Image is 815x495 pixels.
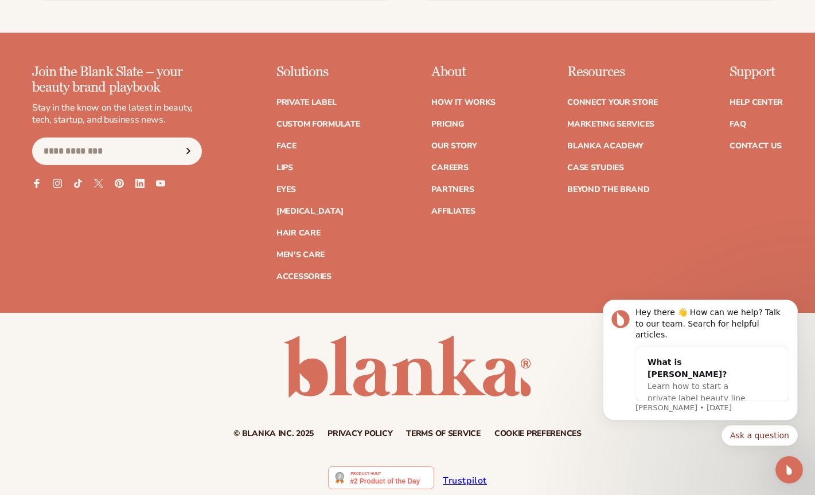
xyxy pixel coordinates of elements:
p: Support [730,65,783,80]
a: Private label [276,99,336,107]
p: Solutions [276,65,360,80]
a: Beyond the brand [567,186,650,194]
a: Contact Us [730,142,781,150]
a: Custom formulate [276,120,360,128]
p: Resources [567,65,658,80]
iframe: Intercom notifications message [586,274,815,464]
a: Help Center [730,99,783,107]
a: Connect your store [567,99,658,107]
img: Blanka - Start a beauty or cosmetic line in under 5 minutes | Product Hunt [328,466,434,489]
a: How It Works [431,99,496,107]
p: Stay in the know on the latest in beauty, tech, startup, and business news. [32,102,202,126]
a: Accessories [276,273,332,281]
button: Subscribe [176,137,201,165]
p: About [431,65,496,80]
a: Privacy policy [327,430,392,438]
a: Cookie preferences [494,430,582,438]
p: Join the Blank Slate – your beauty brand playbook [32,65,202,95]
a: Eyes [276,186,296,194]
a: Affiliates [431,207,475,215]
a: Marketing services [567,120,654,128]
small: © Blanka Inc. 2025 [233,428,314,439]
a: Lips [276,164,293,172]
a: Face [276,142,297,150]
a: Trustpilot [443,474,487,487]
a: Blanka Academy [567,142,644,150]
iframe: Intercom live chat [775,456,803,484]
a: Our Story [431,142,477,150]
a: [MEDICAL_DATA] [276,207,344,215]
a: Partners [431,186,474,194]
a: FAQ [730,120,746,128]
a: Pricing [431,120,463,128]
a: Men's Care [276,251,325,259]
a: Careers [431,164,468,172]
a: Terms of service [406,430,481,438]
a: Case Studies [567,164,624,172]
a: Hair Care [276,229,320,237]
